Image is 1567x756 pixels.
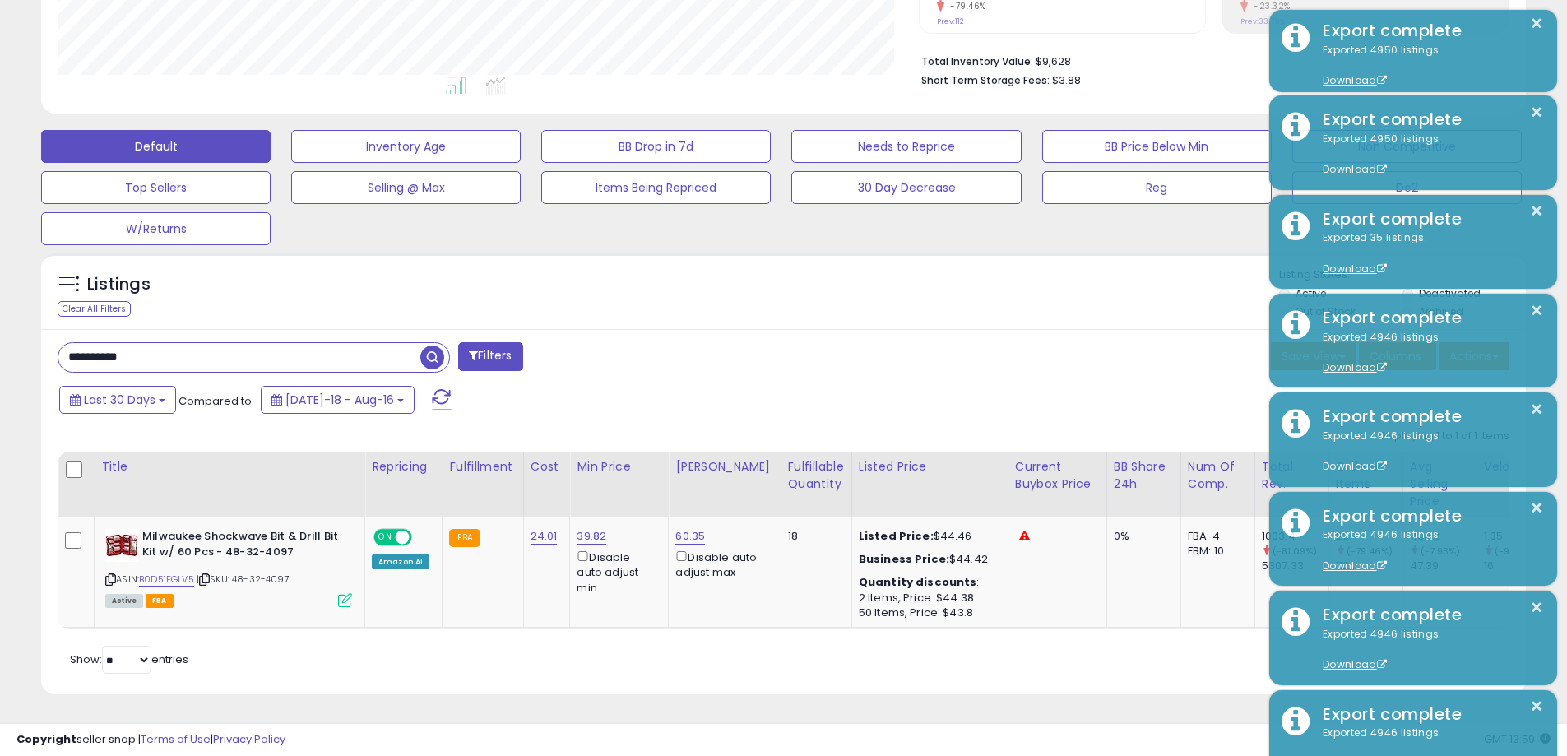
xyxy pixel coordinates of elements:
[859,458,1001,475] div: Listed Price
[58,301,131,317] div: Clear All Filters
[541,171,771,204] button: Items Being Repriced
[1310,207,1545,231] div: Export complete
[84,392,155,408] span: Last 30 Days
[449,458,516,475] div: Fulfillment
[105,529,138,562] img: 51AhT8u3mML._SL40_.jpg
[1262,529,1328,544] div: 1003.4
[1262,458,1322,493] div: Total Rev.
[1310,527,1545,573] div: Exported 4946 listings.
[1310,132,1545,178] div: Exported 4950 listings.
[1310,627,1545,673] div: Exported 4946 listings.
[372,458,435,475] div: Repricing
[921,54,1033,68] b: Total Inventory Value:
[375,531,396,545] span: ON
[1310,306,1545,330] div: Export complete
[1114,529,1168,544] div: 0%
[1323,657,1387,671] a: Download
[1323,559,1387,573] a: Download
[1323,162,1387,176] a: Download
[285,392,394,408] span: [DATE]-18 - Aug-16
[178,393,254,409] span: Compared to:
[791,130,1021,163] button: Needs to Reprice
[791,171,1021,204] button: 30 Day Decrease
[1310,703,1545,726] div: Export complete
[1188,529,1242,544] div: FBA: 4
[139,573,194,587] a: B0D51FGLV5
[1114,458,1174,493] div: BB Share 24h.
[788,458,845,493] div: Fulfillable Quantity
[859,529,995,544] div: $44.46
[1052,72,1081,88] span: $3.88
[1530,696,1543,717] button: ×
[1262,559,1328,573] div: 5307.33
[1310,504,1545,528] div: Export complete
[141,731,211,747] a: Terms of Use
[1310,230,1545,276] div: Exported 35 listings.
[1240,16,1285,26] small: Prev: 33.79%
[859,551,949,567] b: Business Price:
[1530,399,1543,420] button: ×
[213,731,285,747] a: Privacy Policy
[16,731,76,747] strong: Copyright
[101,458,358,475] div: Title
[788,529,839,544] div: 18
[449,529,480,547] small: FBA
[372,554,429,569] div: Amazon AI
[291,171,521,204] button: Selling @ Max
[859,575,995,590] div: :
[859,574,977,590] b: Quantity discounts
[458,342,522,371] button: Filters
[577,458,661,475] div: Min Price
[291,130,521,163] button: Inventory Age
[937,16,964,26] small: Prev: 112
[1310,108,1545,132] div: Export complete
[675,548,767,580] div: Disable auto adjust max
[70,652,188,667] span: Show: entries
[105,529,352,605] div: ASIN:
[1310,330,1545,376] div: Exported 4946 listings.
[41,130,271,163] button: Default
[261,386,415,414] button: [DATE]-18 - Aug-16
[859,591,995,605] div: 2 Items, Price: $44.38
[16,732,285,748] div: seller snap | |
[1530,13,1543,34] button: ×
[859,605,995,620] div: 50 Items, Price: $43.8
[1530,102,1543,123] button: ×
[1323,73,1387,87] a: Download
[1310,43,1545,89] div: Exported 4950 listings.
[87,273,151,296] h5: Listings
[1188,458,1248,493] div: Num of Comp.
[1310,19,1545,43] div: Export complete
[1310,603,1545,627] div: Export complete
[1310,405,1545,429] div: Export complete
[105,594,143,608] span: All listings currently available for purchase on Amazon
[1042,130,1272,163] button: BB Price Below Min
[1323,360,1387,374] a: Download
[146,594,174,608] span: FBA
[531,528,558,545] a: 24.01
[675,458,773,475] div: [PERSON_NAME]
[859,552,995,567] div: $44.42
[41,171,271,204] button: Top Sellers
[1042,171,1272,204] button: Reg
[577,528,606,545] a: 39.82
[1188,544,1242,559] div: FBM: 10
[1530,201,1543,221] button: ×
[1310,429,1545,475] div: Exported 4946 listings.
[541,130,771,163] button: BB Drop in 7d
[1323,459,1387,473] a: Download
[921,50,1497,70] li: $9,628
[59,386,176,414] button: Last 30 Days
[410,531,436,545] span: OFF
[1530,597,1543,618] button: ×
[531,458,563,475] div: Cost
[859,528,934,544] b: Listed Price:
[675,528,705,545] a: 60.35
[1015,458,1100,493] div: Current Buybox Price
[142,529,342,564] b: Milwaukee Shockwave Bit & Drill Bit Kit w/ 60 Pcs - 48-32-4097
[1530,300,1543,321] button: ×
[1323,262,1387,276] a: Download
[41,212,271,245] button: W/Returns
[577,548,656,596] div: Disable auto adjust min
[921,73,1050,87] b: Short Term Storage Fees:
